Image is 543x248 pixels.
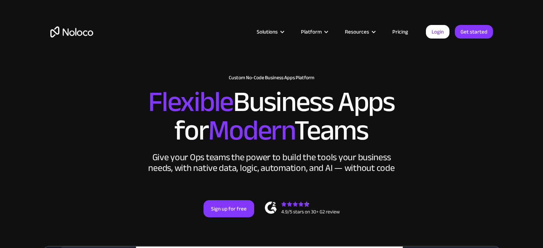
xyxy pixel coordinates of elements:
[208,104,294,157] span: Modern
[203,200,254,217] a: Sign up for free
[248,27,292,36] div: Solutions
[50,88,493,145] h2: Business Apps for Teams
[301,27,322,36] div: Platform
[147,152,397,173] div: Give your Ops teams the power to build the tools your business needs, with native data, logic, au...
[292,27,336,36] div: Platform
[383,27,417,36] a: Pricing
[50,26,93,37] a: home
[257,27,278,36] div: Solutions
[345,27,369,36] div: Resources
[426,25,449,39] a: Login
[50,75,493,81] h1: Custom No-Code Business Apps Platform
[455,25,493,39] a: Get started
[148,75,233,128] span: Flexible
[336,27,383,36] div: Resources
